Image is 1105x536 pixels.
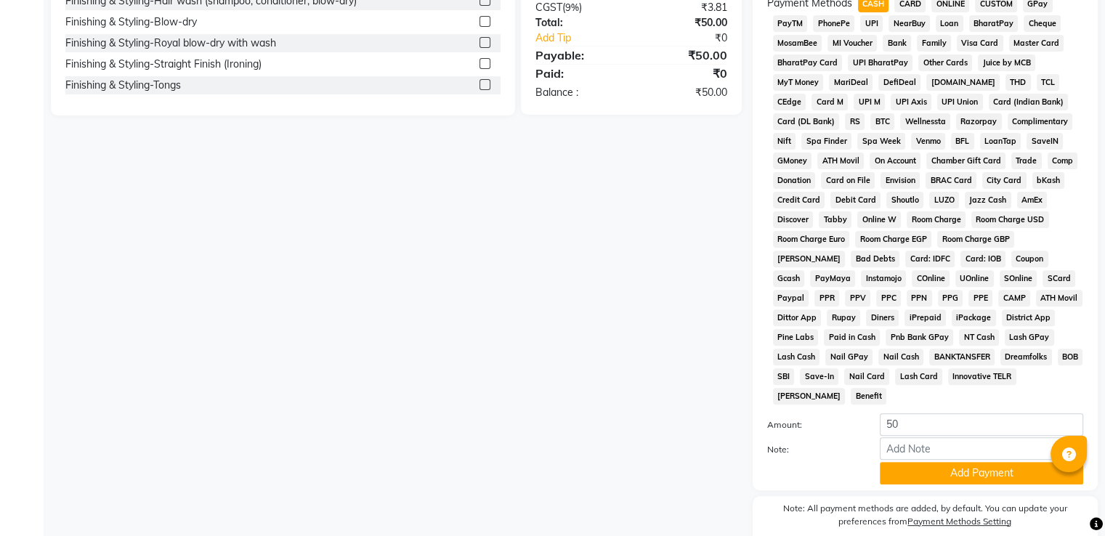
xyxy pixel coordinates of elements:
[756,443,869,456] label: Note:
[773,94,806,110] span: CEdge
[1005,329,1054,346] span: Lash GPay
[773,329,819,346] span: Pine Labs
[773,172,816,189] span: Donation
[773,54,843,71] span: BharatPay Card
[955,270,994,287] span: UOnline
[855,231,931,248] span: Room Charge EGP
[535,1,562,14] span: CGST
[773,290,809,306] span: Paypal
[952,309,996,326] span: iPackage
[876,290,901,306] span: PPC
[1017,192,1048,208] span: AmEx
[65,78,181,93] div: Finishing & Styling-Tongs
[1009,35,1064,52] span: Master Card
[801,133,851,150] span: Spa Finder
[880,413,1083,436] input: Amount
[960,251,1005,267] span: Card: IOB
[926,74,1000,91] span: [DOMAIN_NAME]
[1037,74,1060,91] span: TCL
[1002,309,1056,326] span: District App
[773,231,850,248] span: Room Charge Euro
[857,133,905,150] span: Spa Week
[905,251,955,267] span: Card: IDFC
[951,133,974,150] span: BFL
[631,65,738,82] div: ₹0
[978,54,1035,71] span: Juice by MCB
[889,15,930,32] span: NearBuy
[773,251,846,267] span: [PERSON_NAME]
[857,211,901,228] span: Online W
[989,94,1069,110] span: Card (Indian Bank)
[918,54,972,71] span: Other Cards
[631,85,738,100] div: ₹50.00
[937,94,983,110] span: UPI Union
[773,74,824,91] span: MyT Money
[917,35,951,52] span: Family
[948,368,1016,385] span: Innovative TELR
[65,15,197,30] div: Finishing & Styling-Blow-dry
[959,329,999,346] span: NT Cash
[895,368,942,385] span: Lash Card
[829,74,873,91] span: MariDeal
[969,15,1019,32] span: BharatPay
[525,46,631,64] div: Payable:
[827,35,877,52] span: MI Voucher
[525,15,631,31] div: Total:
[1005,74,1031,91] span: THD
[773,35,822,52] span: MosamBee
[965,192,1011,208] span: Jazz Cash
[565,1,579,13] span: 9%
[907,211,966,228] span: Room Charge
[1011,153,1042,169] span: Trade
[982,172,1027,189] span: City Card
[65,36,276,51] div: Finishing & Styling-Royal blow-dry with wash
[880,437,1083,460] input: Add Note
[938,290,963,306] span: PPG
[891,94,931,110] span: UPI Axis
[649,31,737,46] div: ₹0
[767,502,1083,534] label: Note: All payment methods are added, by default. You can update your preferences from
[631,15,738,31] div: ₹50.00
[1027,133,1063,150] span: SaveIN
[971,211,1049,228] span: Room Charge USD
[824,329,880,346] span: Paid in Cash
[900,113,950,130] span: Wellnessta
[845,113,865,130] span: RS
[773,349,820,365] span: Lash Cash
[926,153,1005,169] span: Chamber Gift Card
[800,368,838,385] span: Save-In
[1000,270,1037,287] span: SOnline
[968,290,992,306] span: PPE
[1043,270,1075,287] span: SCard
[1011,251,1048,267] span: Coupon
[525,65,631,82] div: Paid:
[870,153,920,169] span: On Account
[773,309,822,326] span: Dittor App
[631,46,738,64] div: ₹50.00
[911,133,945,150] span: Venmo
[773,133,796,150] span: Nift
[886,329,953,346] span: Pnb Bank GPay
[929,192,959,208] span: LUZO
[878,74,920,91] span: DefiDeal
[1000,349,1052,365] span: Dreamfolks
[773,192,825,208] span: Credit Card
[1032,172,1065,189] span: bKash
[773,388,846,405] span: [PERSON_NAME]
[811,94,848,110] span: Card M
[883,35,911,52] span: Bank
[773,15,808,32] span: PayTM
[825,349,873,365] span: Nail GPay
[880,462,1083,484] button: Add Payment
[851,388,886,405] span: Benefit
[936,15,963,32] span: Loan
[929,349,995,365] span: BANKTANSFER
[980,133,1021,150] span: LoanTap
[819,211,851,228] span: Tabby
[810,270,855,287] span: PayMaya
[860,15,883,32] span: UPI
[861,270,906,287] span: Instamojo
[773,270,805,287] span: Gcash
[878,349,923,365] span: Nail Cash
[65,57,262,72] div: Finishing & Styling-Straight Finish (Ironing)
